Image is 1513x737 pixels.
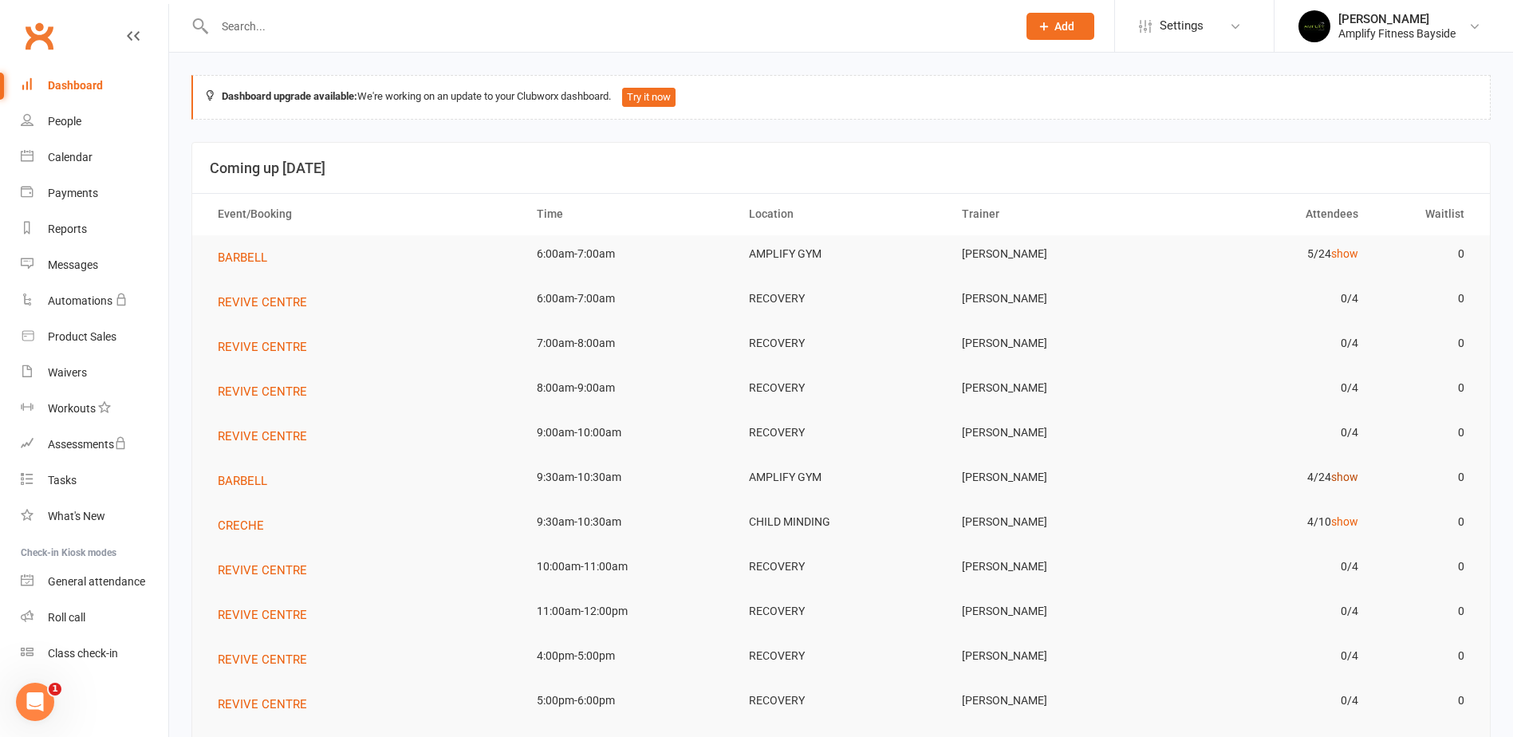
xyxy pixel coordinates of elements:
[1373,682,1479,719] td: 0
[522,548,735,585] td: 10:00am-11:00am
[48,611,85,624] div: Roll call
[522,325,735,362] td: 7:00am-8:00am
[1331,471,1358,483] a: show
[21,175,168,211] a: Payments
[1160,682,1372,719] td: 0/4
[1160,369,1372,407] td: 0/4
[948,459,1160,496] td: [PERSON_NAME]
[48,151,93,164] div: Calendar
[1373,503,1479,541] td: 0
[948,280,1160,317] td: [PERSON_NAME]
[218,605,318,625] button: REVIVE CENTRE
[948,194,1160,235] th: Trainer
[21,211,168,247] a: Reports
[21,427,168,463] a: Assessments
[218,382,318,401] button: REVIVE CENTRE
[1160,280,1372,317] td: 0/4
[1160,548,1372,585] td: 0/4
[218,427,318,446] button: REVIVE CENTRE
[21,391,168,427] a: Workouts
[218,697,307,711] span: REVIVE CENTRE
[1373,593,1479,630] td: 0
[1331,515,1358,528] a: show
[1373,637,1479,675] td: 0
[21,355,168,391] a: Waivers
[48,115,81,128] div: People
[522,459,735,496] td: 9:30am-10:30am
[735,369,947,407] td: RECOVERY
[49,683,61,696] span: 1
[218,563,307,577] span: REVIVE CENTRE
[218,650,318,669] button: REVIVE CENTRE
[48,79,103,92] div: Dashboard
[735,414,947,451] td: RECOVERY
[210,15,1006,37] input: Search...
[21,463,168,499] a: Tasks
[735,459,947,496] td: AMPLIFY GYM
[1373,235,1479,273] td: 0
[735,280,947,317] td: RECOVERY
[735,235,947,273] td: AMPLIFY GYM
[21,68,168,104] a: Dashboard
[48,330,116,343] div: Product Sales
[218,608,307,622] span: REVIVE CENTRE
[218,561,318,580] button: REVIVE CENTRE
[191,75,1491,120] div: We're working on an update to your Clubworx dashboard.
[16,683,54,721] iframe: Intercom live chat
[21,499,168,534] a: What's New
[948,325,1160,362] td: [PERSON_NAME]
[948,548,1160,585] td: [PERSON_NAME]
[48,575,145,588] div: General attendance
[948,637,1160,675] td: [PERSON_NAME]
[48,402,96,415] div: Workouts
[218,337,318,357] button: REVIVE CENTRE
[522,194,735,235] th: Time
[48,294,112,307] div: Automations
[1160,8,1204,44] span: Settings
[1338,26,1456,41] div: Amplify Fitness Bayside
[48,510,105,522] div: What's New
[1160,593,1372,630] td: 0/4
[522,280,735,317] td: 6:00am-7:00am
[1160,325,1372,362] td: 0/4
[218,293,318,312] button: REVIVE CENTRE
[218,471,278,491] button: BARBELL
[48,647,118,660] div: Class check-in
[48,187,98,199] div: Payments
[1160,503,1372,541] td: 4/10
[1160,235,1372,273] td: 5/24
[1373,459,1479,496] td: 0
[522,369,735,407] td: 8:00am-9:00am
[948,235,1160,273] td: [PERSON_NAME]
[218,516,275,535] button: CRECHE
[21,600,168,636] a: Roll call
[21,104,168,140] a: People
[218,695,318,714] button: REVIVE CENTRE
[203,194,522,235] th: Event/Booking
[522,235,735,273] td: 6:00am-7:00am
[735,503,947,541] td: CHILD MINDING
[218,384,307,399] span: REVIVE CENTRE
[948,369,1160,407] td: [PERSON_NAME]
[222,90,357,102] strong: Dashboard upgrade available:
[522,637,735,675] td: 4:00pm-5:00pm
[735,637,947,675] td: RECOVERY
[1373,194,1479,235] th: Waitlist
[735,194,947,235] th: Location
[622,88,676,107] button: Try it now
[1160,637,1372,675] td: 0/4
[19,16,59,56] a: Clubworx
[218,250,267,265] span: BARBELL
[1026,13,1094,40] button: Add
[21,247,168,283] a: Messages
[948,682,1160,719] td: [PERSON_NAME]
[1373,325,1479,362] td: 0
[735,593,947,630] td: RECOVERY
[21,564,168,600] a: General attendance kiosk mode
[1054,20,1074,33] span: Add
[1160,414,1372,451] td: 0/4
[522,503,735,541] td: 9:30am-10:30am
[218,518,264,533] span: CRECHE
[21,140,168,175] a: Calendar
[1373,369,1479,407] td: 0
